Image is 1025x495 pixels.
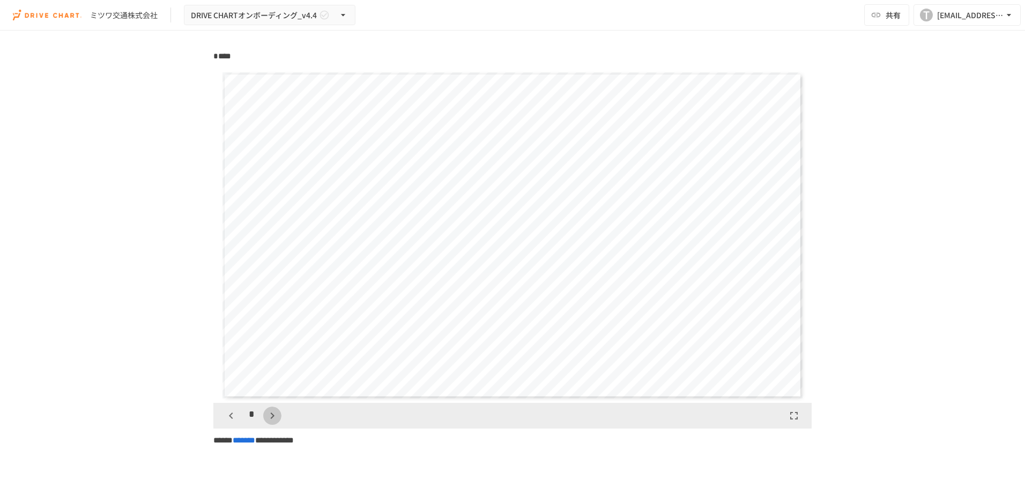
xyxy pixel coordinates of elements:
div: [EMAIL_ADDRESS][DOMAIN_NAME] [937,9,1004,22]
span: 共有 [886,9,901,21]
span: DRIVE CHARTオンボーディング_v4.4 [191,9,317,22]
button: DRIVE CHARTオンボーディング_v4.4 [184,5,355,26]
button: T[EMAIL_ADDRESS][DOMAIN_NAME] [913,4,1021,26]
img: i9VDDS9JuLRLX3JIUyK59LcYp6Y9cayLPHs4hOxMB9W [13,6,81,24]
div: Page 4 [213,68,812,403]
div: T [920,9,933,21]
div: ミツワ交通株式会社 [90,10,158,21]
button: 共有 [864,4,909,26]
